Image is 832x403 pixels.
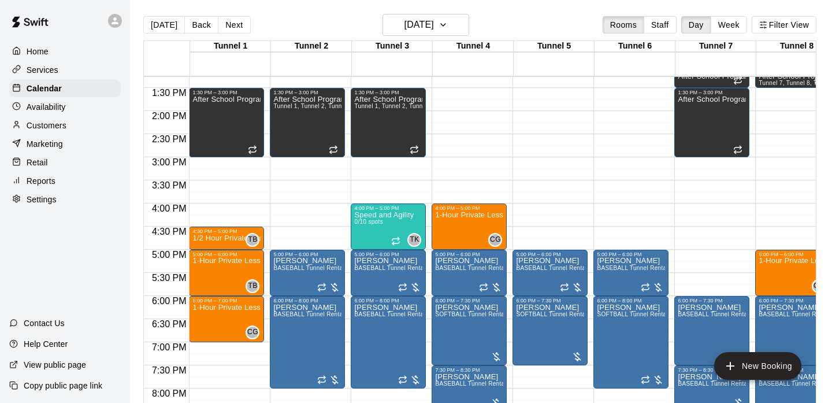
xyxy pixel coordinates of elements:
[597,265,668,271] span: BASEBALL Tunnel Rental
[435,311,506,317] span: SOFTBALL Tunnel Rental
[149,88,190,98] span: 1:30 PM
[192,90,261,95] div: 1:30 PM – 3:00 PM
[149,342,190,352] span: 7:00 PM
[490,234,501,246] span: CG
[270,88,345,157] div: 1:30 PM – 3:00 PM: After School Program
[143,16,185,34] button: [DATE]
[149,227,190,236] span: 4:30 PM
[516,298,584,304] div: 6:00 PM – 7:30 PM
[189,227,264,250] div: 4:30 PM – 5:00 PM: 1/2 Hour Private Lesson
[407,233,421,247] div: Trey Kamachi
[516,311,587,317] span: SOFTBALL Tunnel Rental
[27,120,66,131] p: Customers
[9,135,121,153] a: Marketing
[329,145,338,154] span: Recurring event
[184,16,218,34] button: Back
[755,250,830,296] div: 5:00 PM – 6:00 PM: 1-Hour Private Lesson
[351,88,426,157] div: 1:30 PM – 3:00 PM: After School Program
[273,311,344,317] span: BASEBALL Tunnel Rental
[271,41,352,52] div: Tunnel 2
[597,252,665,257] div: 5:00 PM – 6:00 PM
[432,296,507,365] div: 6:00 PM – 7:30 PM: SOFTBALL Tunnel Rental
[27,157,48,168] p: Retail
[597,311,668,317] span: SOFTBALL Tunnel Rental
[512,250,588,296] div: 5:00 PM – 6:00 PM: BASEBALL Tunnel Rental
[24,338,68,350] p: Help Center
[678,380,749,387] span: BASEBALL Tunnel Rental
[27,138,63,150] p: Marketing
[714,352,801,380] button: add
[432,204,507,250] div: 4:00 PM – 5:00 PM: 1-Hour Private Lesson
[27,101,66,113] p: Availability
[273,90,341,95] div: 1:30 PM – 3:00 PM
[270,250,345,296] div: 5:00 PM – 6:00 PM: BASEBALL Tunnel Rental
[248,145,257,154] span: Recurring event
[9,80,121,97] a: Calendar
[644,16,677,34] button: Staff
[435,367,503,373] div: 7:30 PM – 8:30 PM
[192,228,261,234] div: 4:30 PM – 5:00 PM
[192,298,261,304] div: 6:00 PM – 7:00 PM
[270,296,345,389] div: 6:00 PM – 8:00 PM: BASEBALL Tunnel Rental
[398,375,407,384] span: Recurring event
[149,250,190,260] span: 5:00 PM
[678,298,746,304] div: 6:00 PM – 7:30 PM
[404,17,434,33] h6: [DATE]
[9,61,121,79] a: Services
[432,250,507,296] div: 5:00 PM – 6:00 PM: BASEBALL Tunnel Rental
[24,317,65,329] p: Contact Us
[759,380,830,387] span: BASEBALL Tunnel Rental
[27,194,57,205] p: Settings
[595,41,675,52] div: Tunnel 6
[9,117,121,134] a: Customers
[412,233,421,247] span: Trey Kamachi
[9,154,121,171] div: Retail
[603,16,644,34] button: Rooms
[149,111,190,121] span: 2:00 PM
[351,204,426,250] div: 4:00 PM – 5:00 PM: Speed and Agility
[398,283,407,292] span: Recurring event
[273,298,341,304] div: 6:00 PM – 8:00 PM
[354,103,433,109] span: Tunnel 1, Tunnel 2, Tunnel 3
[391,236,400,246] span: Recurring event
[479,283,488,292] span: Recurring event
[678,367,746,373] div: 7:30 PM – 8:30 PM
[149,273,190,283] span: 5:30 PM
[9,98,121,116] a: Availability
[354,311,425,317] span: BASEBALL Tunnel Rental
[382,14,469,36] button: [DATE]
[24,380,102,391] p: Copy public page link
[189,296,264,342] div: 6:00 PM – 7:00 PM: 1-Hour Private Lesson
[246,233,259,247] div: Tate Budnick
[248,234,257,246] span: TB
[435,205,503,211] div: 4:00 PM – 5:00 PM
[514,41,595,52] div: Tunnel 5
[273,252,341,257] div: 5:00 PM – 6:00 PM
[317,375,326,384] span: Recurring event
[759,298,827,304] div: 6:00 PM – 7:30 PM
[27,83,62,94] p: Calendar
[9,191,121,208] a: Settings
[27,175,55,187] p: Reports
[149,157,190,167] span: 3:00 PM
[246,326,259,339] div: Corrin Green
[516,252,584,257] div: 5:00 PM – 6:00 PM
[351,250,426,296] div: 5:00 PM – 6:00 PM: BASEBALL Tunnel Rental
[352,41,433,52] div: Tunnel 3
[814,76,823,85] span: Recurring event
[435,265,506,271] span: BASEBALL Tunnel Rental
[675,41,756,52] div: Tunnel 7
[190,41,271,52] div: Tunnel 1
[149,204,190,213] span: 4:00 PM
[354,252,422,257] div: 5:00 PM – 6:00 PM
[189,88,264,157] div: 1:30 PM – 3:00 PM: After School Program
[759,252,827,257] div: 5:00 PM – 6:00 PM
[9,172,121,190] a: Reports
[317,283,326,292] span: Recurring event
[814,280,824,292] span: CG
[189,250,264,296] div: 5:00 PM – 6:00 PM: 1-Hour Private Lesson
